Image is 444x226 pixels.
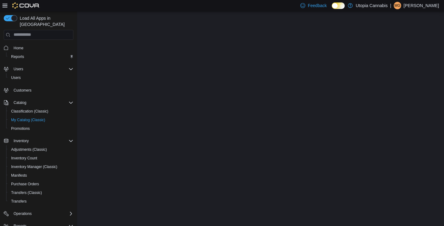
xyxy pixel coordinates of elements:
span: My Catalog (Classic) [11,117,45,122]
span: Users [11,65,73,73]
span: My Catalog (Classic) [9,116,73,124]
button: Users [11,65,26,73]
img: Cova [12,2,40,9]
span: Inventory [11,137,73,145]
span: Users [14,67,23,72]
button: Users [1,65,76,73]
button: Catalog [11,99,29,106]
a: Inventory Manager (Classic) [9,163,60,171]
a: Purchase Orders [9,180,42,188]
span: Users [9,74,73,81]
span: Promotions [9,125,73,132]
span: Customers [14,88,31,93]
a: Users [9,74,23,81]
span: Catalog [14,100,26,105]
a: Inventory Count [9,154,40,162]
span: Inventory Manager (Classic) [9,163,73,171]
a: Transfers (Classic) [9,189,44,196]
span: Transfers (Classic) [11,190,42,195]
a: Home [11,44,26,52]
button: Inventory [1,137,76,145]
span: Home [11,44,73,52]
span: Purchase Orders [9,180,73,188]
span: Purchase Orders [11,182,39,187]
a: My Catalog (Classic) [9,116,48,124]
span: Promotions [11,126,30,131]
span: Adjustments (Classic) [11,147,47,152]
span: Classification (Classic) [9,108,73,115]
button: Classification (Classic) [6,107,76,116]
input: Dark Mode [332,2,345,9]
a: Reports [9,53,27,60]
span: MG [394,2,400,9]
button: Transfers (Classic) [6,188,76,197]
span: Inventory Count [11,156,37,161]
span: Load All Apps in [GEOGRAPHIC_DATA] [17,15,73,27]
p: [PERSON_NAME] [404,2,439,9]
span: Operations [14,211,32,216]
button: Customers [1,86,76,95]
a: Adjustments (Classic) [9,146,49,153]
button: Operations [1,209,76,218]
span: Reports [9,53,73,60]
span: Classification (Classic) [11,109,48,114]
button: Users [6,73,76,82]
button: Operations [11,210,34,217]
button: Reports [6,52,76,61]
a: Transfers [9,198,29,205]
button: Inventory Count [6,154,76,162]
button: Adjustments (Classic) [6,145,76,154]
span: Home [14,46,23,51]
p: Utopia Cannabis [356,2,388,9]
span: Manifests [11,173,27,178]
div: Madison Goldstein [394,2,401,9]
button: Manifests [6,171,76,180]
span: Reports [11,54,24,59]
button: Purchase Orders [6,180,76,188]
span: Operations [11,210,73,217]
span: Catalog [11,99,73,106]
span: Inventory Count [9,154,73,162]
button: Promotions [6,124,76,133]
a: Classification (Classic) [9,108,51,115]
button: Transfers [6,197,76,206]
span: Transfers (Classic) [9,189,73,196]
span: Customers [11,86,73,94]
button: My Catalog (Classic) [6,116,76,124]
p: | [390,2,391,9]
button: Catalog [1,98,76,107]
a: Customers [11,87,34,94]
button: Inventory Manager (Classic) [6,162,76,171]
span: Transfers [9,198,73,205]
span: Inventory Manager (Classic) [11,164,57,169]
span: Transfers [11,199,27,204]
span: Manifests [9,172,73,179]
span: Adjustments (Classic) [9,146,73,153]
a: Promotions [9,125,32,132]
button: Inventory [11,137,31,145]
span: Users [11,75,21,80]
span: Inventory [14,138,29,143]
a: Manifests [9,172,29,179]
button: Home [1,43,76,52]
span: Feedback [308,2,327,9]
